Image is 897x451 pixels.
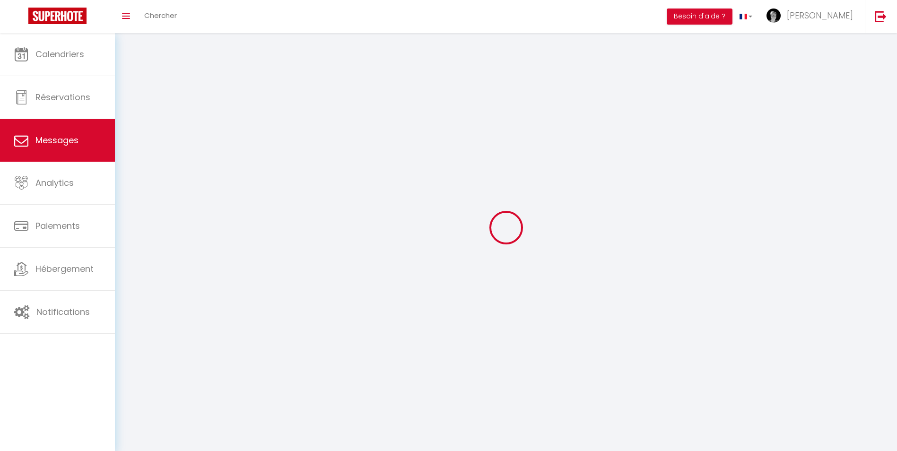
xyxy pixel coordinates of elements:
[35,134,78,146] span: Messages
[144,10,177,20] span: Chercher
[667,9,732,25] button: Besoin d'aide ?
[35,263,94,275] span: Hébergement
[787,9,853,21] span: [PERSON_NAME]
[35,177,74,189] span: Analytics
[766,9,781,23] img: ...
[875,10,887,22] img: logout
[28,8,87,24] img: Super Booking
[35,91,90,103] span: Réservations
[36,306,90,318] span: Notifications
[35,220,80,232] span: Paiements
[35,48,84,60] span: Calendriers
